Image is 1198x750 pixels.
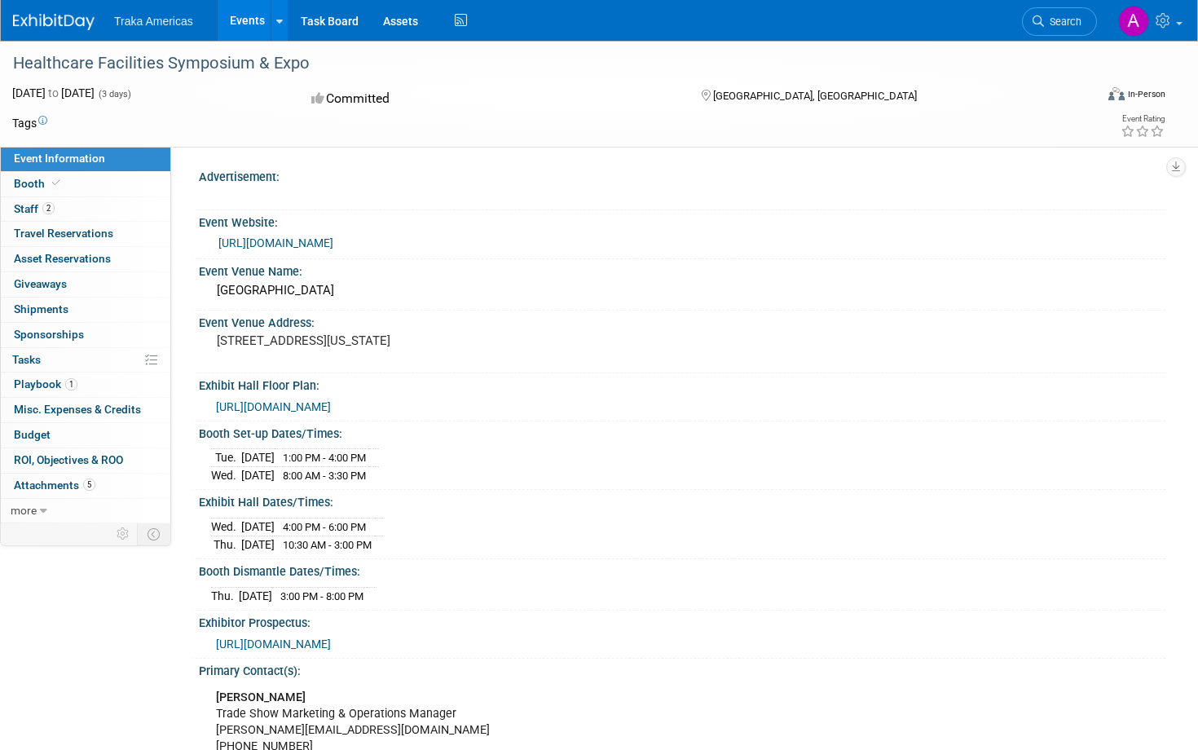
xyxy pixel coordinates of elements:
span: more [11,504,37,517]
a: [URL][DOMAIN_NAME] [216,637,331,651]
span: 8:00 AM - 3:30 PM [283,470,366,482]
img: Format-Inperson.png [1108,87,1125,100]
td: Tags [12,115,47,131]
a: Search [1022,7,1097,36]
div: Advertisement: [199,165,1165,185]
span: Booth [14,177,64,190]
span: Staff [14,202,55,215]
a: Travel Reservations [1,222,170,246]
img: Anna Boyers [1118,6,1149,37]
img: ExhibitDay [13,14,95,30]
a: Giveaways [1,272,170,297]
a: Asset Reservations [1,247,170,271]
div: Committed [306,85,675,113]
td: Thu. [211,536,241,553]
a: Budget [1,423,170,448]
span: Budget [14,428,51,441]
span: (3 days) [97,89,131,99]
span: Travel Reservations [14,227,113,240]
div: Event Venue Address: [199,311,1165,331]
span: Search [1044,15,1081,28]
div: Exhibit Hall Floor Plan: [199,373,1165,394]
td: [DATE] [241,518,275,536]
a: Misc. Expenses & Credits [1,398,170,422]
span: Misc. Expenses & Credits [14,403,141,416]
div: Event Format [993,85,1165,109]
td: [DATE] [239,587,272,604]
div: In-Person [1127,88,1165,100]
span: Traka Americas [114,15,193,28]
span: Asset Reservations [14,252,111,265]
a: Booth [1,172,170,196]
a: Tasks [1,348,170,373]
div: Healthcare Facilities Symposium & Expo [7,49,1068,78]
div: Primary Contact(s): [199,659,1165,679]
a: Sponsorships [1,323,170,347]
span: 10:30 AM - 3:00 PM [283,539,372,551]
span: 4:00 PM - 6:00 PM [283,521,366,533]
span: Shipments [14,302,68,315]
td: [DATE] [241,466,275,483]
div: Event Website: [199,210,1165,231]
a: Event Information [1,147,170,171]
td: Toggle Event Tabs [138,523,171,545]
a: more [1,499,170,523]
span: Event Information [14,152,105,165]
span: 3:00 PM - 8:00 PM [280,590,363,602]
span: Tasks [12,353,41,366]
div: Event Venue Name: [199,259,1165,280]
td: Thu. [211,587,239,604]
td: [DATE] [241,536,275,553]
span: Attachments [14,479,95,492]
a: Playbook1 [1,373,170,397]
span: 5 [83,479,95,491]
span: [DATE] [DATE] [12,86,95,99]
a: ROI, Objectives & ROO [1,448,170,473]
div: Exhibit Hall Dates/Times: [199,490,1165,510]
a: Shipments [1,298,170,322]
a: [URL][DOMAIN_NAME] [218,236,333,249]
div: Event Rating [1121,115,1165,123]
span: Playbook [14,377,77,390]
td: Tue. [211,449,241,467]
div: Booth Dismantle Dates/Times: [199,559,1165,580]
span: 1 [65,378,77,390]
td: Wed. [211,466,241,483]
td: Personalize Event Tab Strip [109,523,138,545]
b: [PERSON_NAME] [216,690,306,704]
i: Booth reservation complete [52,179,60,187]
span: to [46,86,61,99]
div: Booth Set-up Dates/Times: [199,421,1165,442]
a: [URL][DOMAIN_NAME] [216,400,331,413]
span: 1:00 PM - 4:00 PM [283,452,366,464]
div: [GEOGRAPHIC_DATA] [211,278,1153,303]
a: Attachments5 [1,474,170,498]
span: [GEOGRAPHIC_DATA], [GEOGRAPHIC_DATA] [713,90,917,102]
span: ROI, Objectives & ROO [14,453,123,466]
pre: [STREET_ADDRESS][US_STATE] [217,333,584,348]
a: Staff2 [1,197,170,222]
td: [DATE] [241,449,275,467]
span: Sponsorships [14,328,84,341]
span: Giveaways [14,277,67,290]
div: Exhibitor Prospectus: [199,611,1165,631]
td: Wed. [211,518,241,536]
span: 2 [42,202,55,214]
